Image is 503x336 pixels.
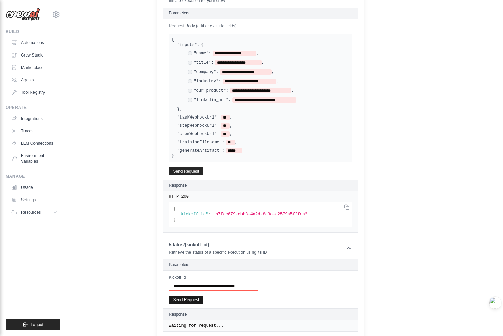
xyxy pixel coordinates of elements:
label: "title": [194,60,214,65]
span: } [171,154,174,159]
a: Settings [8,194,60,205]
a: Usage [8,182,60,193]
pre: HTTP 200 [169,194,352,200]
span: , [230,123,232,129]
a: Environment Variables [8,150,60,167]
div: Build [6,29,60,34]
span: , [230,131,232,137]
label: "taskWebhookUrl": [177,115,219,120]
button: Send Request [169,296,203,304]
span: Resources [21,210,41,215]
a: Agents [8,74,60,85]
span: { [171,37,174,42]
span: , [291,88,294,93]
a: Tool Registry [8,87,60,98]
div: 聊天小组件 [469,303,503,336]
span: , [235,140,237,145]
span: "kickoff_id" [178,212,208,217]
a: Automations [8,37,60,48]
a: Integrations [8,113,60,124]
a: Traces [8,125,60,136]
span: { [201,42,203,48]
span: , [272,69,274,75]
label: Kickoff Id [169,275,258,280]
span: { [173,206,176,211]
div: Manage [6,174,60,179]
span: , [230,115,232,120]
label: "name": [194,51,211,56]
h1: /status/{kickoff_id} [169,241,267,248]
span: , [262,60,264,65]
button: Logout [6,319,60,330]
img: Logo [6,8,40,21]
h2: Response [169,312,187,317]
a: LLM Connections [8,138,60,149]
label: "trainingFilename": [177,140,224,145]
label: Request Body (edit or exclude fields): [169,23,352,29]
button: Resources [8,207,60,218]
a: Marketplace [8,62,60,73]
span: Logout [31,322,43,327]
label: "inputs": [177,42,199,48]
label: "linkedin_url": [194,97,231,103]
label: "industry": [194,79,221,84]
h2: Response [169,183,187,188]
label: "company": [194,69,218,75]
span: } [173,217,176,222]
button: Send Request [169,167,203,175]
h2: Parameters [169,10,352,16]
iframe: Chat Widget [469,303,503,336]
label: "our_product": [194,88,228,93]
h2: Parameters [169,262,352,267]
span: } [177,106,179,112]
a: Crew Studio [8,50,60,61]
label: "stepWebhookUrl": [177,123,219,129]
p: Retrieve the status of a specific execution using its ID [169,250,267,255]
span: "b7fec679-ebb8-4a2d-8a3a-c2579a5f2fea" [213,212,308,217]
label: "generateArtifact": [177,148,224,153]
span: : [208,212,210,217]
label: "crewWebhookUrl": [177,131,219,137]
div: Operate [6,105,60,110]
span: , [256,51,259,56]
pre: Waiting for request... [169,323,352,328]
span: , [276,79,279,84]
span: , [180,106,182,112]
